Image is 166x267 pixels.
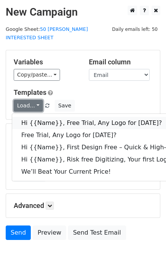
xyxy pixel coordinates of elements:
a: Templates [14,88,46,96]
a: Copy/paste... [14,69,60,81]
a: Send [6,225,31,240]
a: 50 [PERSON_NAME] INTERESTED SHEET [6,26,88,41]
h5: Variables [14,58,77,66]
h5: Advanced [14,201,152,210]
iframe: Chat Widget [128,230,166,267]
a: Preview [33,225,66,240]
span: Daily emails left: 50 [109,25,160,34]
small: Google Sheet: [6,26,88,41]
button: Save [55,100,74,112]
a: Load... [14,100,43,112]
a: Send Test Email [68,225,126,240]
a: Daily emails left: 50 [109,26,160,32]
h2: New Campaign [6,6,160,19]
h5: Email column [89,58,153,66]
